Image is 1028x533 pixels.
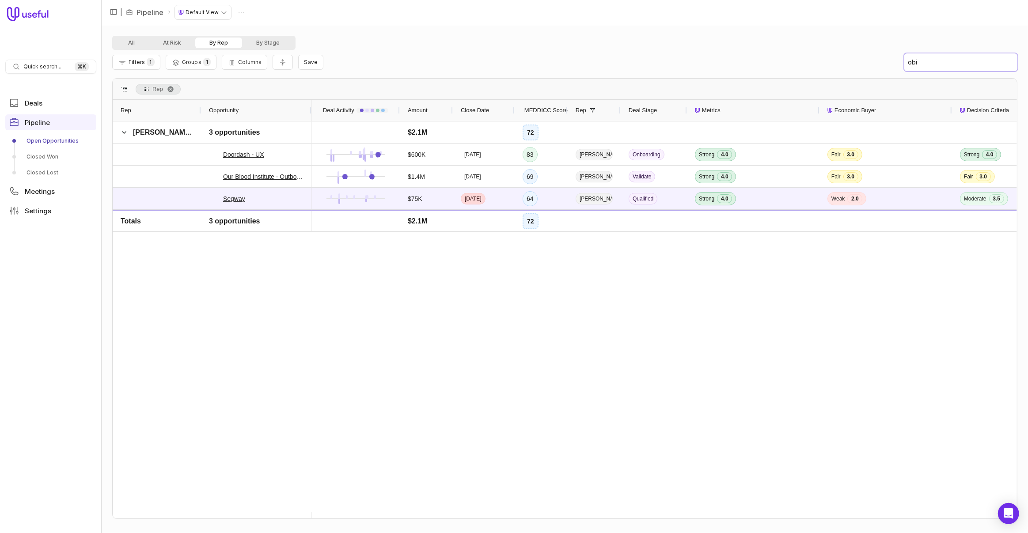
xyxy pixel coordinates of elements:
[152,84,163,95] span: Rep
[182,59,201,65] span: Groups
[25,188,55,195] span: Meetings
[203,58,211,66] span: 1
[967,105,1009,116] span: Decision Criteria
[5,166,96,180] a: Closed Lost
[136,84,181,95] div: Row Groups
[166,55,216,70] button: Group Pipeline
[524,105,568,116] span: MEDDICC Score
[25,119,50,126] span: Pipeline
[982,150,997,159] span: 4.0
[576,193,613,204] span: [PERSON_NAME]
[629,171,655,182] span: Validate
[699,151,714,158] span: Strong
[629,105,657,116] span: Deal Stage
[25,100,42,106] span: Deals
[717,194,732,203] span: 4.0
[408,193,422,204] span: $75K
[629,149,664,160] span: Onboarding
[408,171,425,182] span: $1.4M
[527,171,534,182] div: 69
[629,193,657,204] span: Qualified
[699,173,714,180] span: Strong
[5,134,96,148] a: Open Opportunities
[5,114,96,130] a: Pipeline
[147,58,154,66] span: 1
[527,149,534,160] div: 83
[323,105,354,116] span: Deal Activity
[717,172,732,181] span: 4.0
[273,55,293,70] button: Collapse all rows
[464,173,481,180] time: [DATE]
[904,53,1017,71] input: Press "/" to search within cells...
[964,195,986,202] span: Moderate
[831,195,845,202] span: Weak
[465,195,482,202] time: [DATE]
[112,55,160,70] button: Filter Pipeline
[107,5,120,19] button: Collapse sidebar
[831,151,841,158] span: Fair
[235,6,248,19] button: Actions
[576,149,613,160] span: [PERSON_NAME]
[408,149,425,160] span: $600K
[5,183,96,199] a: Meetings
[223,171,303,182] a: Our Blood Institute - Outbound
[964,151,979,158] span: Strong
[695,100,812,121] div: Metrics
[408,105,428,116] span: Amount
[827,100,944,121] div: Economic Buyer
[25,208,51,214] span: Settings
[699,195,714,202] span: Strong
[209,127,260,138] span: 3 opportunities
[5,95,96,111] a: Deals
[136,84,181,95] span: Rep. Press ENTER to sort. Press DELETE to remove
[23,63,61,70] span: Quick search...
[120,7,122,18] span: |
[223,193,245,204] a: Segway
[964,173,973,180] span: Fair
[835,105,876,116] span: Economic Buyer
[523,100,560,121] div: MEDDICC Score
[527,127,534,138] div: 72
[576,105,586,116] span: Rep
[461,105,489,116] span: Close Date
[298,55,323,70] button: Create a new saved view
[702,105,721,116] span: Metrics
[114,38,149,48] button: All
[195,38,242,48] button: By Rep
[976,172,991,181] span: 3.0
[843,172,858,181] span: 3.0
[5,134,96,180] div: Pipeline submenu
[5,203,96,219] a: Settings
[137,7,163,18] a: Pipeline
[847,194,862,203] span: 2.0
[242,38,294,48] button: By Stage
[576,171,613,182] span: [PERSON_NAME]
[717,150,732,159] span: 4.0
[75,62,89,71] kbd: ⌘ K
[209,105,239,116] span: Opportunity
[149,38,195,48] button: At Risk
[408,127,427,138] span: $2.1M
[843,150,858,159] span: 3.0
[223,149,264,160] a: Doordash - UX
[989,194,1004,203] span: 3.5
[133,129,192,136] span: [PERSON_NAME]
[831,173,841,180] span: Fair
[527,193,534,204] div: 64
[129,59,145,65] span: Filters
[304,59,318,65] span: Save
[121,105,131,116] span: Rep
[238,59,262,65] span: Columns
[5,150,96,164] a: Closed Won
[222,55,267,70] button: Columns
[998,503,1019,524] div: Open Intercom Messenger
[464,151,481,158] time: [DATE]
